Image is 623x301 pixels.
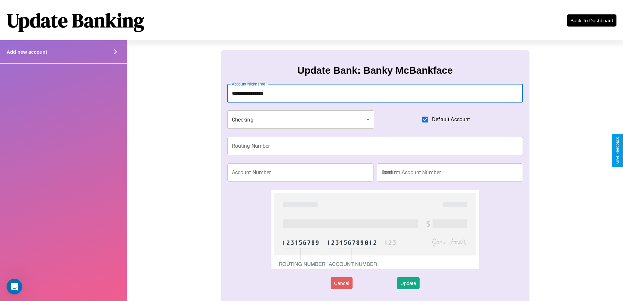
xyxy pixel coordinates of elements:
button: Back To Dashboard [567,14,616,27]
iframe: Intercom live chat [7,279,22,294]
button: Cancel [331,277,353,289]
h4: Add new account [7,49,47,55]
label: Account Nickname [232,81,265,87]
h1: Update Banking [7,7,144,34]
div: Checking [227,110,374,129]
span: Default Account [432,116,470,123]
img: check [271,190,478,269]
h3: Update Bank: Banky McBankface [297,65,453,76]
div: Give Feedback [615,137,620,164]
button: Update [397,277,419,289]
